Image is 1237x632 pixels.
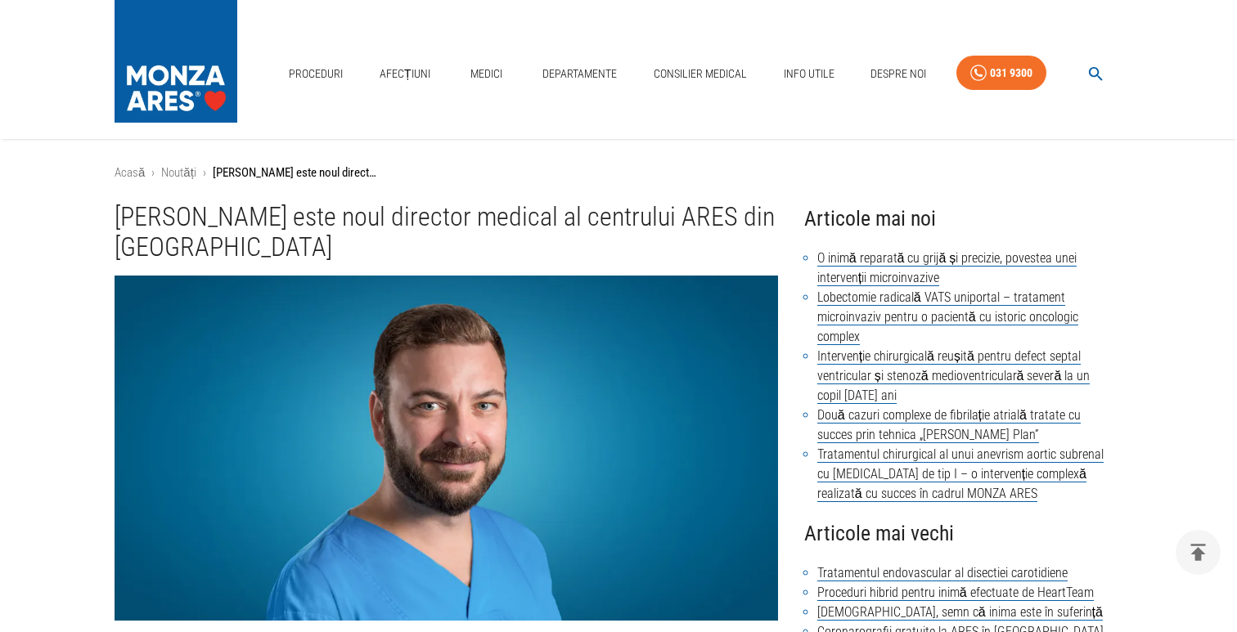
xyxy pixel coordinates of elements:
[804,202,1122,235] h4: Articole mai noi
[115,202,778,263] h1: [PERSON_NAME] este noul director medical al centrului ARES din [GEOGRAPHIC_DATA]
[817,407,1081,443] a: Două cazuri complexe de fibrilație atrială tratate cu succes prin tehnica „[PERSON_NAME] Plan”
[817,348,1091,404] a: Intervenție chirurgicală reușită pentru defect septal ventricular și stenoză medioventriculară se...
[115,164,1122,182] nav: breadcrumb
[817,585,1094,601] a: Proceduri hibrid pentru inimă efectuate de HeartTeam
[817,604,1103,621] a: [DEMOGRAPHIC_DATA], semn că inima este în suferință
[817,289,1078,345] a: Lobectomie radicală VATS uniportal – tratament microinvaziv pentru o pacientă cu istoric oncologi...
[817,446,1104,502] a: Tratamentul chirurgical al unui anevrism aortic subrenal cu [MEDICAL_DATA] de tip I – o intervenț...
[161,165,196,180] a: Noutăți
[817,565,1068,581] a: Tratamentul endovascular al disectiei carotidiene
[213,164,376,182] p: [PERSON_NAME] este noul director medical al centrului ARES din [GEOGRAPHIC_DATA]
[956,56,1046,91] a: 031 9300
[990,63,1032,83] div: 031 9300
[817,250,1077,286] a: O inimă reparată cu grijă și precizie, povestea unei intervenții microinvazive
[1176,530,1221,575] button: delete
[864,57,933,91] a: Despre Noi
[115,165,145,180] a: Acasă
[373,57,437,91] a: Afecțiuni
[647,57,753,91] a: Consilier Medical
[115,276,778,621] img: Dr. Iulian Călin este noul director medical al centrului ARES din Spitalul Monza
[203,164,206,182] li: ›
[777,57,841,91] a: Info Utile
[804,517,1122,550] h4: Articole mai vechi
[460,57,512,91] a: Medici
[151,164,155,182] li: ›
[536,57,623,91] a: Departamente
[282,57,349,91] a: Proceduri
